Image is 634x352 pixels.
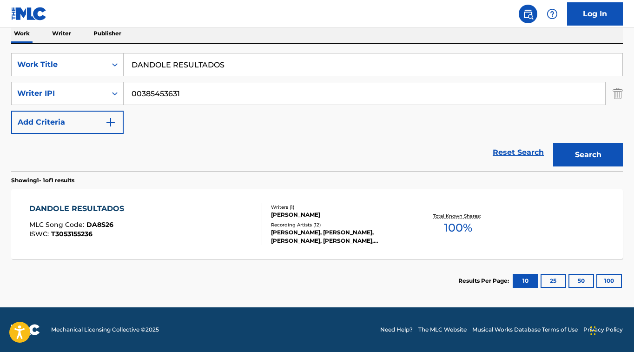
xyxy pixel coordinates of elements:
[380,325,413,334] a: Need Help?
[433,213,483,219] p: Total Known Shares:
[51,230,92,238] span: T3053155236
[11,176,74,185] p: Showing 1 - 1 of 1 results
[49,24,74,43] p: Writer
[444,219,472,236] span: 100 %
[11,111,124,134] button: Add Criteria
[11,7,47,20] img: MLC Logo
[519,5,537,23] a: Public Search
[105,117,116,128] img: 9d2ae6d4665cec9f34b9.svg
[472,325,578,334] a: Musical Works Database Terms of Use
[567,2,623,26] a: Log In
[583,325,623,334] a: Privacy Policy
[91,24,124,43] p: Publisher
[488,142,548,163] a: Reset Search
[553,143,623,166] button: Search
[11,189,623,259] a: DANDOLE RESULTADOSMLC Song Code:DA8S26ISWC:T3053155236Writers (1)[PERSON_NAME]Recording Artists (...
[29,203,129,214] div: DANDOLE RESULTADOS
[51,325,159,334] span: Mechanical Licensing Collective © 2025
[513,274,538,288] button: 10
[458,277,511,285] p: Results Per Page:
[271,204,408,211] div: Writers ( 1 )
[86,220,113,229] span: DA8S26
[11,324,40,335] img: logo
[11,24,33,43] p: Work
[11,53,623,171] form: Search Form
[17,59,101,70] div: Work Title
[271,211,408,219] div: [PERSON_NAME]
[271,221,408,228] div: Recording Artists ( 12 )
[568,274,594,288] button: 50
[590,317,596,345] div: Drag
[541,274,566,288] button: 25
[29,220,86,229] span: MLC Song Code :
[543,5,561,23] div: Help
[29,230,51,238] span: ISWC :
[17,88,101,99] div: Writer IPI
[596,274,622,288] button: 100
[547,8,558,20] img: help
[588,307,634,352] iframe: Chat Widget
[613,82,623,105] img: Delete Criterion
[271,228,408,245] div: [PERSON_NAME], [PERSON_NAME], [PERSON_NAME], [PERSON_NAME], [PERSON_NAME]
[522,8,534,20] img: search
[418,325,467,334] a: The MLC Website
